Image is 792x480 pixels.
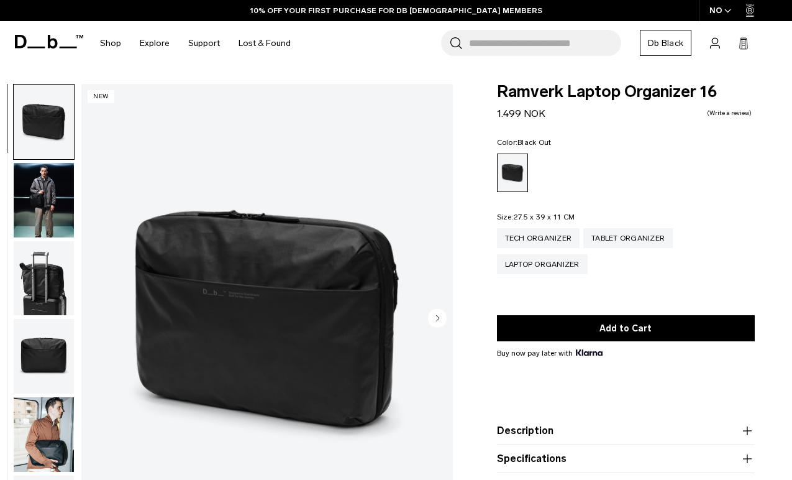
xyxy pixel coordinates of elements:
a: 10% OFF YOUR FIRST PURCHASE FOR DB [DEMOGRAPHIC_DATA] MEMBERS [250,5,542,16]
a: Support [188,21,220,65]
span: Ramverk Laptop Organizer 16 [497,84,755,100]
button: Specifications [497,451,755,466]
a: Tech Organizer [497,228,580,248]
button: Next slide [428,309,447,330]
button: Add to Cart [497,315,755,341]
p: New [88,90,114,103]
a: Db Black [640,30,691,56]
legend: Size: [497,213,575,221]
img: Ramverk Laptop Organizer 16" Black Out [14,397,74,472]
legend: Color: [497,139,552,146]
img: Ramverk Laptop Organizer 16" Black Out [14,163,74,238]
button: Description [497,423,755,438]
button: Ramverk Laptop Organizer 16" Black Out [13,162,75,238]
img: Ramverk Laptop Organizer 16" Black Out [14,241,74,316]
nav: Main Navigation [91,21,300,65]
button: Ramverk Laptop Organizer 16" Black Out [13,84,75,160]
img: {"height" => 20, "alt" => "Klarna"} [576,349,603,356]
span: 27.5 x 39 x 11 CM [514,213,575,221]
button: Ramverk Laptop Organizer 16" Black Out [13,241,75,316]
a: Write a review [707,110,752,116]
a: Shop [100,21,121,65]
img: Ramverk Laptop Organizer 16" Black Out [14,85,74,159]
img: Ramverk Laptop Organizer 16" Black Out [14,319,74,394]
span: Black Out [517,138,551,147]
button: Ramverk Laptop Organizer 16" Black Out [13,318,75,394]
span: Buy now pay later with [497,348,603,359]
a: Tablet Organizer [583,228,673,248]
button: Ramverk Laptop Organizer 16" Black Out [13,397,75,473]
a: Laptop Organizer [497,254,588,274]
span: 1.499 NOK [497,108,545,119]
a: Lost & Found [239,21,291,65]
a: Explore [140,21,170,65]
a: Black Out [497,154,528,192]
